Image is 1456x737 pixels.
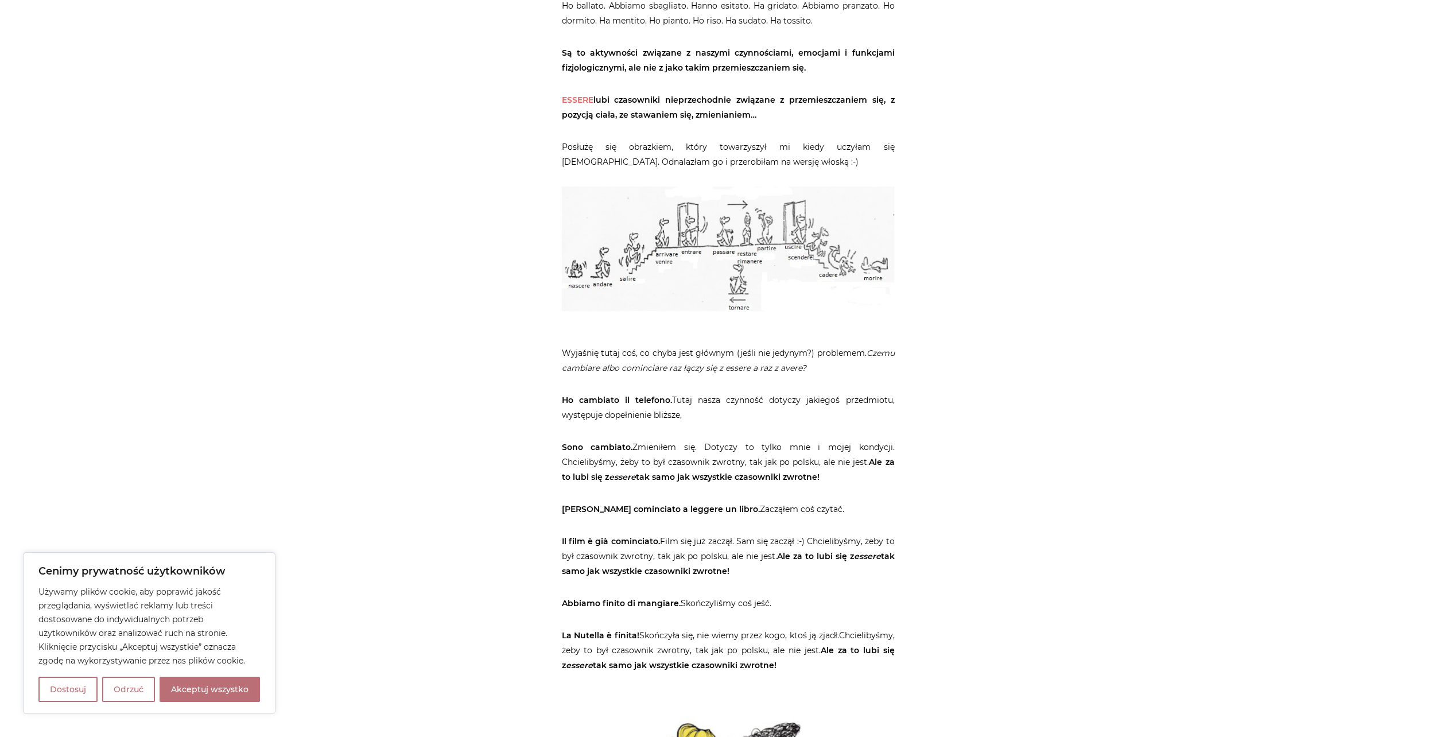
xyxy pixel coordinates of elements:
[102,677,155,702] button: Odrzuć
[562,598,681,608] strong: Abbiamo finito di mangiare.
[562,628,895,673] p: Skończyła się, nie wiemy przez kogo, ktoś ją zjadł.Chcielibyśmy, żeby to był czasownik zwrotny, t...
[562,457,895,482] strong: Ale za to lubi się z tak samo jak wszystkie czasowniki zwrotne!
[38,585,260,668] p: Używamy plików cookie, aby poprawić jakość przeglądania, wyświetlać reklamy lub treści dostosowan...
[562,442,633,452] strong: Sono cambiato.
[38,677,98,702] button: Dostosuj
[562,596,895,611] p: Skończyliśmy coś jeść.
[562,395,672,405] strong: Ho cambiato il telefono.
[562,504,760,514] strong: [PERSON_NAME] cominciato a leggere un libro.
[562,139,895,169] p: Posłużę się obrazkiem, który towarzyszył mi kiedy uczyłam się [DEMOGRAPHIC_DATA]. Odnalazłam go i...
[562,502,895,517] p: Zacząłem coś czytać.
[562,346,895,375] p: Wyjaśnię tutaj coś, co chyba jest głównym (jeśli nie jedynym?) problemem.
[562,95,593,105] span: ESSERE
[562,645,895,670] strong: Ale za to lubi się z tak samo jak wszystkie czasowniki zwrotne!
[562,630,639,641] strong: La Nutella è finita!
[562,393,895,422] p: Tutaj nasza czynność dotyczy jakiegoś przedmiotu, występuje dopełnienie bliższe,
[854,551,881,561] em: essere
[566,660,593,670] em: essere
[562,95,895,120] strong: lubi czasowniki nieprzechodnie związane z przemieszczaniem się, z pozycją ciała, ze stawaniem się...
[609,472,636,482] em: essere
[160,677,260,702] button: Akceptuj wszystko
[562,440,895,484] p: Zmieniłem się. Dotyczy to tylko mnie i mojej kondycji. Chcielibyśmy, żeby to był czasownik zwrotn...
[562,48,895,73] strong: Są to aktywności związane z naszymi czynnościami, emocjami i funkcjami fizjologicznymi, ale nie z...
[562,348,895,373] em: Czemu cambiare albo cominciare raz łączy się z essere a raz z avere?
[562,534,895,579] p: Film się już zaczął. Sam się zaczął :-) Chcielibyśmy, żeby to był czasownik zwrotny, tak jak po p...
[562,536,660,546] strong: Il film è già cominciato.
[562,551,895,576] strong: Ale za to lubi się z tak samo jak wszystkie czasowniki zwrotne!
[38,564,260,578] p: Cenimy prywatność użytkowników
